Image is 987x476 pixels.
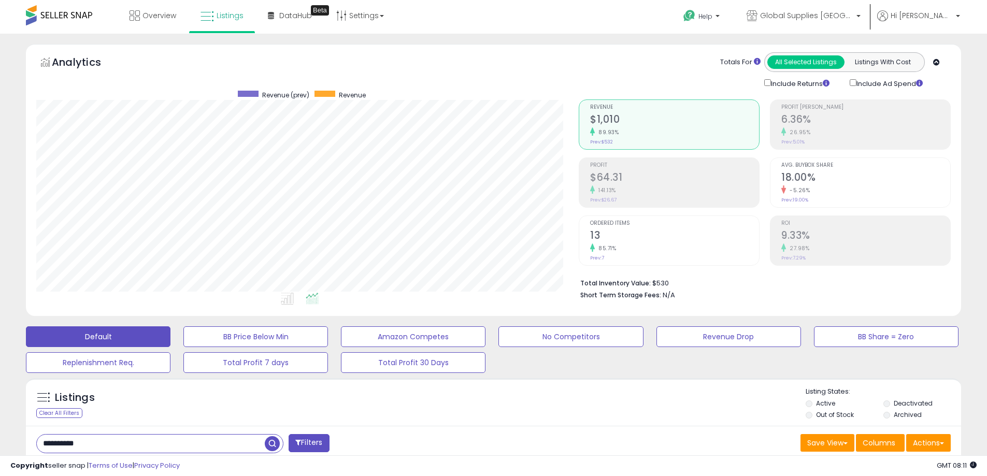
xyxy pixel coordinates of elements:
[289,434,329,452] button: Filters
[341,352,485,373] button: Total Profit 30 Days
[590,113,759,127] h2: $1,010
[844,55,921,69] button: Listings With Cost
[590,105,759,110] span: Revenue
[580,291,661,299] b: Short Term Storage Fees:
[814,326,959,347] button: BB Share = Zero
[781,171,950,185] h2: 18.00%
[10,461,180,471] div: seller snap | |
[590,171,759,185] h2: $64.31
[856,434,905,452] button: Columns
[590,197,617,203] small: Prev: $26.67
[842,77,939,89] div: Include Ad Spend
[894,399,933,408] label: Deactivated
[720,57,761,67] div: Totals For
[786,186,810,194] small: -5.26%
[906,434,951,452] button: Actions
[786,244,809,252] small: 27.98%
[663,290,675,300] span: N/A
[590,139,613,145] small: Prev: $532
[767,55,845,69] button: All Selected Listings
[781,255,806,261] small: Prev: 7.29%
[590,163,759,168] span: Profit
[894,410,922,419] label: Archived
[142,10,176,21] span: Overview
[311,5,329,16] div: Tooltip anchor
[10,460,48,470] strong: Copyright
[781,221,950,226] span: ROI
[26,352,170,373] button: Replenishment Req.
[580,279,651,287] b: Total Inventory Value:
[781,197,808,203] small: Prev: 19.00%
[656,326,801,347] button: Revenue Drop
[781,229,950,243] h2: 9.33%
[781,113,950,127] h2: 6.36%
[26,326,170,347] button: Default
[590,221,759,226] span: Ordered Items
[683,9,696,22] i: Get Help
[590,229,759,243] h2: 13
[595,128,619,136] small: 89.93%
[262,91,309,99] span: Revenue (prev)
[89,460,133,470] a: Terms of Use
[279,10,312,21] span: DataHub
[217,10,244,21] span: Listings
[816,399,835,408] label: Active
[816,410,854,419] label: Out of Stock
[891,10,953,21] span: Hi [PERSON_NAME]
[675,2,730,34] a: Help
[781,105,950,110] span: Profit [PERSON_NAME]
[877,10,960,34] a: Hi [PERSON_NAME]
[36,408,82,418] div: Clear All Filters
[800,434,854,452] button: Save View
[595,244,616,252] small: 85.71%
[786,128,810,136] small: 26.95%
[781,163,950,168] span: Avg. Buybox Share
[341,326,485,347] button: Amazon Competes
[183,326,328,347] button: BB Price Below Min
[806,387,961,397] p: Listing States:
[134,460,180,470] a: Privacy Policy
[756,77,842,89] div: Include Returns
[52,55,121,72] h5: Analytics
[580,276,943,289] li: $530
[781,139,805,145] small: Prev: 5.01%
[498,326,643,347] button: No Competitors
[55,391,95,405] h5: Listings
[595,186,616,194] small: 141.13%
[698,12,712,21] span: Help
[590,255,604,261] small: Prev: 7
[937,460,977,470] span: 2025-09-11 08:11 GMT
[760,10,853,21] span: Global Supplies [GEOGRAPHIC_DATA]
[863,438,895,448] span: Columns
[339,91,366,99] span: Revenue
[183,352,328,373] button: Total Profit 7 days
